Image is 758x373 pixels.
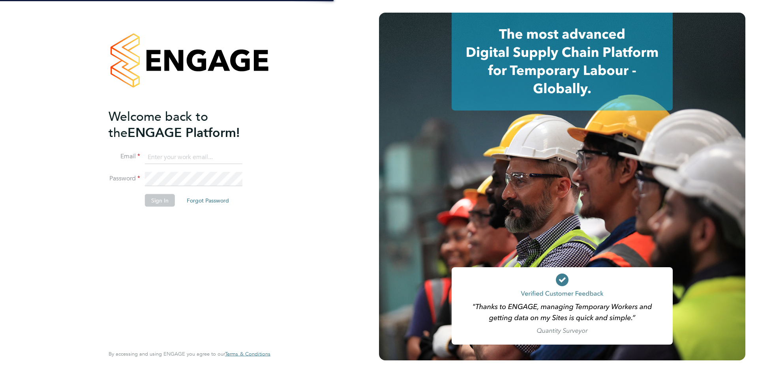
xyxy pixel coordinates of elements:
a: Terms & Conditions [225,351,270,357]
h2: ENGAGE Platform! [109,108,263,141]
span: Welcome back to the [109,109,208,140]
input: Enter your work email... [145,150,242,164]
label: Email [109,152,140,161]
button: Forgot Password [180,194,235,207]
span: By accessing and using ENGAGE you agree to our [109,351,270,357]
label: Password [109,174,140,183]
button: Sign In [145,194,175,207]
